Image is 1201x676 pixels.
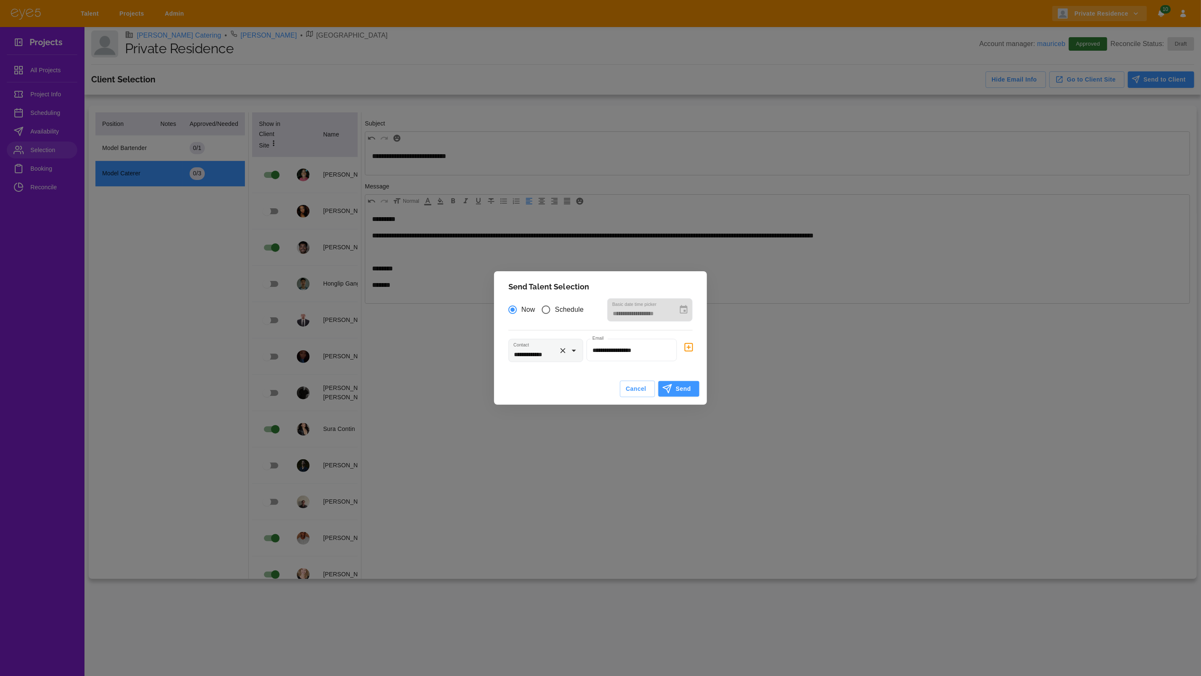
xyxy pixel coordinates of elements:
button: Cancel [620,381,655,397]
button: Clear [557,345,569,357]
span: Schedule [555,305,584,315]
span: Now [522,305,535,315]
button: delete [680,339,697,356]
label: Contact [514,342,529,348]
label: Email [592,335,604,341]
button: Open [568,345,580,357]
label: Basic date time picker [612,301,657,308]
h2: Send Talent Selection [498,275,703,298]
button: Send [658,381,699,397]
